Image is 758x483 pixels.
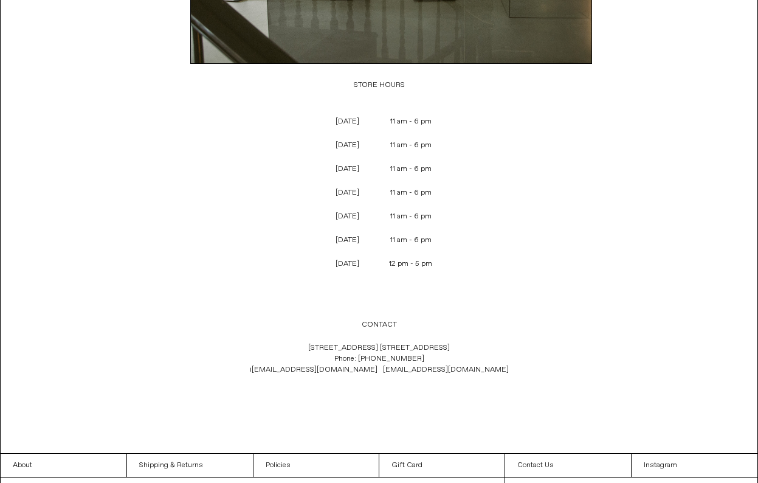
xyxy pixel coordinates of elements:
[127,454,253,477] a: Shipping & Returns
[379,252,443,276] p: 12 pm - 5 pm
[1,454,126,477] a: About
[315,252,379,276] p: [DATE]
[379,110,443,133] p: 11 am - 6 pm
[178,336,581,381] p: [STREET_ADDRESS] [STREET_ADDRESS] Phone: [PHONE_NUMBER]
[315,158,379,181] p: [DATE]
[315,229,379,252] p: [DATE]
[315,205,379,228] p: [DATE]
[632,454,757,477] a: Instagram
[250,365,383,375] span: i
[178,313,581,336] p: CONTACT
[505,454,631,477] a: Contact Us
[379,205,443,228] p: 11 am - 6 pm
[252,365,377,375] a: [EMAIL_ADDRESS][DOMAIN_NAME]
[379,181,443,204] p: 11 am - 6 pm
[379,134,443,157] p: 11 am - 6 pm
[379,454,505,477] a: Gift Card
[383,365,509,375] a: [EMAIL_ADDRESS][DOMAIN_NAME]
[379,229,443,252] p: 11 am - 6 pm
[379,158,443,181] p: 11 am - 6 pm
[315,110,379,133] p: [DATE]
[178,74,581,97] p: STORE HOURS
[315,134,379,157] p: [DATE]
[315,181,379,204] p: [DATE]
[253,454,379,477] a: Policies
